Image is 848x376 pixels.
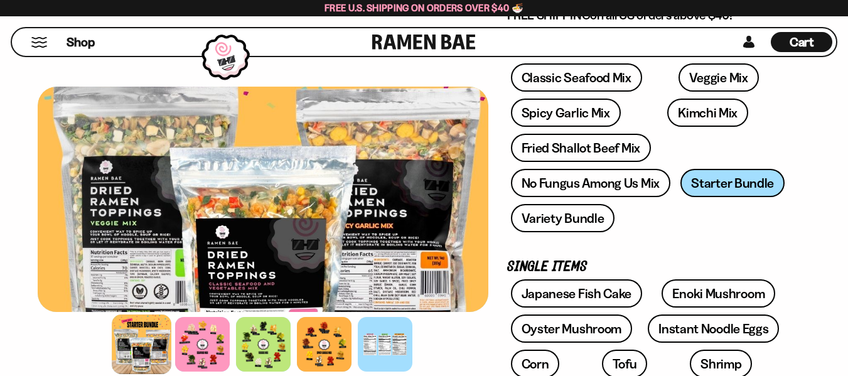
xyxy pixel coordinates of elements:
[67,32,95,52] a: Shop
[679,63,759,92] a: Veggie Mix
[507,261,792,273] p: Single Items
[511,314,633,343] a: Oyster Mushroom
[511,169,670,197] a: No Fungus Among Us Mix
[31,37,48,48] button: Mobile Menu Trigger
[325,2,523,14] span: Free U.S. Shipping on Orders over $40 🍜
[662,279,775,308] a: Enoki Mushroom
[511,99,621,127] a: Spicy Garlic Mix
[511,134,651,162] a: Fried Shallot Beef Mix
[648,314,779,343] a: Instant Noodle Eggs
[790,35,814,50] span: Cart
[511,279,643,308] a: Japanese Fish Cake
[67,34,95,51] span: Shop
[511,204,615,232] a: Variety Bundle
[771,28,832,56] div: Cart
[511,63,642,92] a: Classic Seafood Mix
[667,99,748,127] a: Kimchi Mix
